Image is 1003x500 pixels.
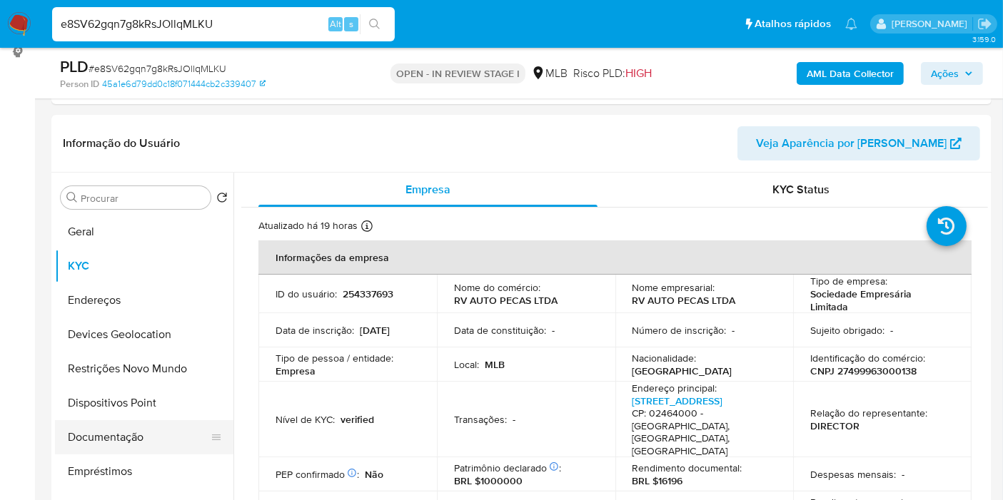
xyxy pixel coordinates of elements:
p: Empresa [276,364,316,377]
p: Sociedade Empresária Limitada [810,287,949,313]
p: - [732,324,735,337]
p: Data de constituição : [454,324,546,337]
h1: Informação do Usuário [63,136,180,150]
p: PEP confirmado : [276,468,359,481]
input: Pesquise usuários ou casos... [52,15,395,34]
p: Atualizado há 19 horas [258,219,358,233]
p: Sujeito obrigado : [810,324,884,337]
button: Veja Aparência por [PERSON_NAME] [737,126,980,160]
span: Empresa [405,181,450,198]
p: Relação do representante : [810,407,927,419]
p: BRL $16196 [632,474,683,487]
button: Endereços [55,283,233,317]
p: [GEOGRAPHIC_DATA] [632,364,732,377]
p: Transações : [454,413,507,426]
p: - [890,324,893,337]
span: s [349,17,353,31]
p: Tipo de empresa : [810,275,887,287]
button: AML Data Collector [797,62,904,85]
span: Ações [931,62,959,85]
p: Identificação do comércio : [810,352,925,364]
p: Não [365,468,383,481]
h4: CP: 02464000 - [GEOGRAPHIC_DATA], [GEOGRAPHIC_DATA], [GEOGRAPHIC_DATA] [632,407,771,457]
a: Notificações [845,18,857,30]
p: CNPJ 27499963000138 [810,364,917,377]
span: Risco PLD: [573,66,652,81]
p: Despesas mensais : [810,468,896,481]
button: Dispositivos Point [55,386,233,420]
span: # e8SV62gqn7g8kRsJOllqMLKU [89,61,226,76]
button: Retornar ao pedido padrão [216,192,228,208]
span: Atalhos rápidos [755,16,831,31]
button: Restrições Novo Mundo [55,352,233,386]
th: Informações da empresa [258,240,972,275]
button: Procurar [66,192,78,203]
p: Nome empresarial : [632,281,715,294]
div: MLB [531,66,568,81]
button: search-icon [360,14,389,34]
a: 45a1e6d79dd0c18f071444cb2c339407 [102,78,266,91]
span: Alt [330,17,341,31]
p: DIRECTOR [810,419,860,432]
p: Patrimônio declarado : [454,461,561,474]
p: 254337693 [343,287,393,300]
span: Veja Aparência por [PERSON_NAME] [756,126,947,160]
b: AML Data Collector [807,62,894,85]
p: ID do usuário : [276,287,337,300]
p: OPEN - IN REVIEW STAGE I [390,63,525,83]
p: Nível de KYC : [276,413,335,426]
button: Empréstimos [55,454,233,489]
b: PLD [60,55,89,78]
p: Rendimento documental : [632,461,742,474]
span: HIGH [625,65,652,81]
input: Procurar [81,192,205,205]
span: 3.159.0 [972,34,996,45]
p: RV AUTO PECAS LTDA [632,294,736,307]
button: Ações [921,62,983,85]
p: Local : [454,358,479,371]
p: RV AUTO PECAS LTDA [454,294,558,307]
p: - [552,324,555,337]
p: - [513,413,515,426]
p: - [902,468,904,481]
p: Número de inscrição : [632,324,727,337]
button: Documentação [55,420,222,454]
p: Data de inscrição : [276,324,354,337]
p: verified [341,413,374,426]
p: [DATE] [360,324,390,337]
b: Person ID [60,78,99,91]
span: KYC Status [773,181,830,198]
p: Nacionalidade : [632,352,697,364]
a: [STREET_ADDRESS] [632,394,723,408]
button: Devices Geolocation [55,317,233,352]
p: vitoria.caldeira@mercadolivre.com [892,17,972,31]
a: Sair [977,16,992,31]
p: BRL $1000000 [454,474,523,487]
p: MLB [485,358,505,371]
p: Endereço principal : [632,382,717,394]
p: Nome do comércio : [454,281,540,294]
p: Tipo de pessoa / entidade : [276,352,393,364]
button: Geral [55,215,233,249]
button: KYC [55,249,233,283]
